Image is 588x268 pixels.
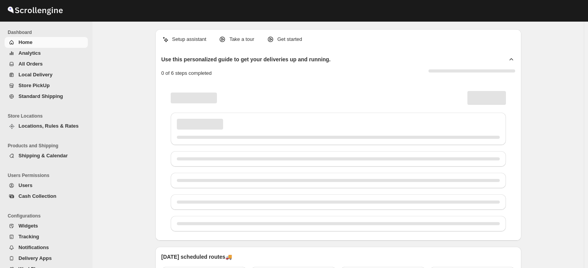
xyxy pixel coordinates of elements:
span: Dashboard [8,29,89,35]
span: Users [18,182,32,188]
div: Page loading [161,83,515,234]
span: Users Permissions [8,172,89,179]
span: Standard Shipping [18,93,63,99]
button: Home [5,37,88,48]
span: Tracking [18,234,39,239]
span: Locations, Rules & Rates [18,123,79,129]
button: Notifications [5,242,88,253]
span: All Orders [18,61,43,67]
span: Store PickUp [18,83,50,88]
p: Take a tour [229,35,254,43]
button: Cash Collection [5,191,88,202]
span: Analytics [18,50,41,56]
button: All Orders [5,59,88,69]
span: Delivery Apps [18,255,52,261]
button: Widgets [5,221,88,231]
span: Home [18,39,32,45]
span: Store Locations [8,113,89,119]
p: 0 of 6 steps completed [161,69,212,77]
span: Notifications [18,244,49,250]
span: Products and Shipping [8,143,89,149]
button: Locations, Rules & Rates [5,121,88,131]
button: Analytics [5,48,88,59]
button: Users [5,180,88,191]
button: Delivery Apps [5,253,88,264]
button: Tracking [5,231,88,242]
p: Get started [277,35,302,43]
span: Local Delivery [18,72,52,78]
button: Shipping & Calendar [5,150,88,161]
span: Shipping & Calendar [18,153,68,158]
h2: Use this personalized guide to get your deliveries up and running. [161,56,331,63]
p: [DATE] scheduled routes 🚚 [161,253,515,261]
p: Setup assistant [172,35,207,43]
span: Configurations [8,213,89,219]
span: Cash Collection [18,193,56,199]
span: Widgets [18,223,38,229]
